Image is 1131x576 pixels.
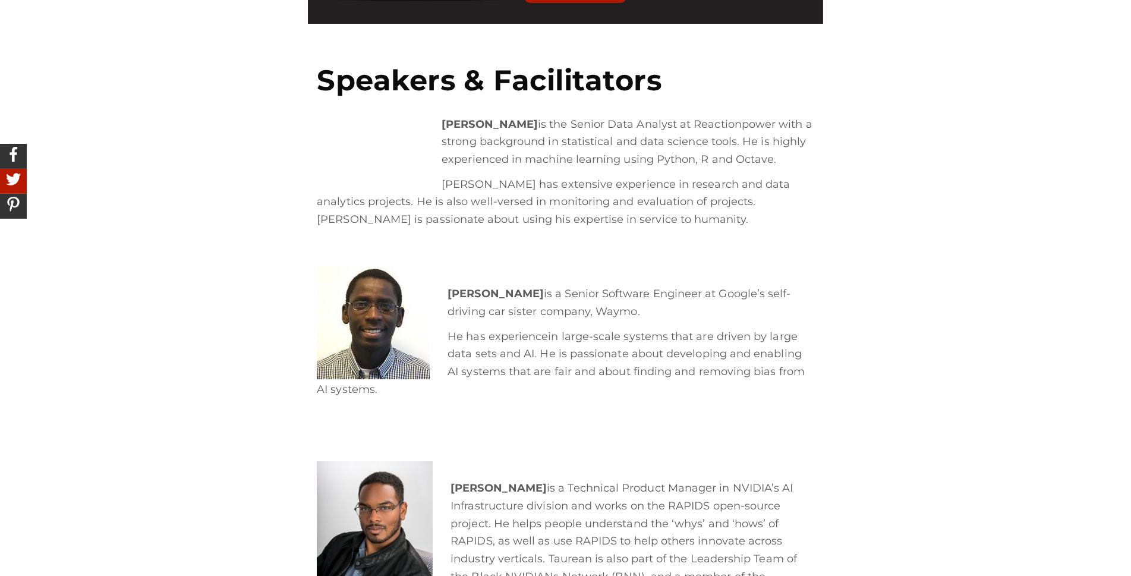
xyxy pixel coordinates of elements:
[448,330,528,343] span: He has experie
[528,330,548,343] span: nce
[3,194,24,215] img: Share On Pinterest
[3,169,24,190] img: Share On Twitter
[317,62,814,98] h2: Speakers & Facilitators
[442,118,538,131] b: [PERSON_NAME]
[450,481,547,495] b: [PERSON_NAME]
[317,285,814,320] p: is a Senior Software Engineer at Google’s self-driving car sister company, Waymo.
[3,144,24,165] img: Share On Facebook
[442,118,812,166] span: is the Senior Data Analyst at Reactionpower with a strong background in statistical and data scie...
[317,328,814,399] p: in large-scale systems that are driven by large data sets and AI. He is passionate about developi...
[317,178,790,226] span: [PERSON_NAME] has extensive experience in research and data analytics projects. He is also well-v...
[448,287,544,300] b: [PERSON_NAME]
